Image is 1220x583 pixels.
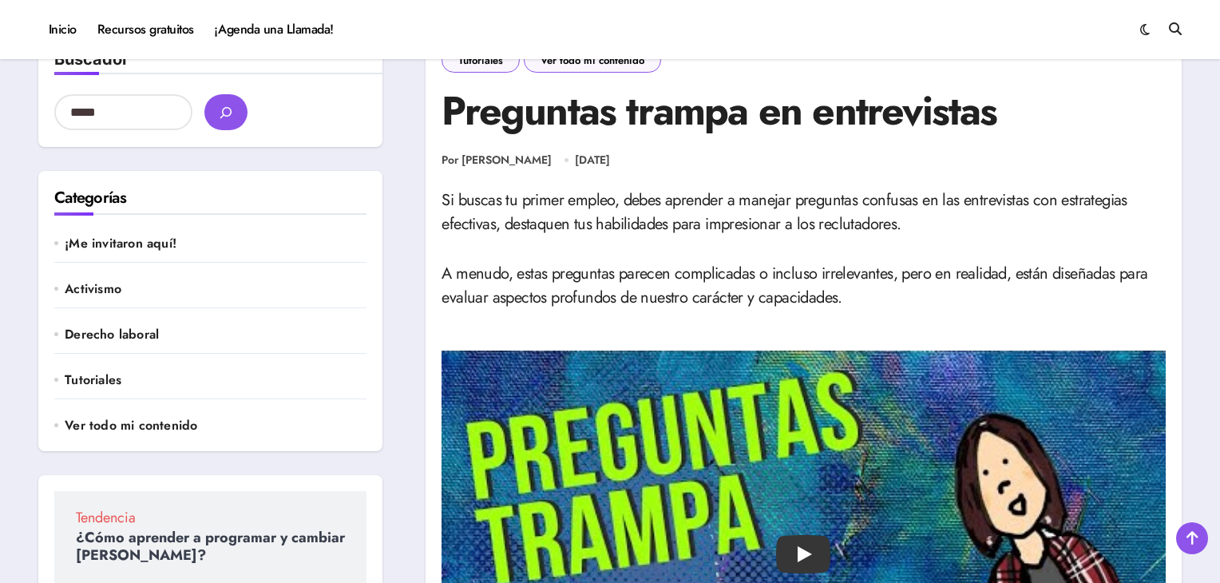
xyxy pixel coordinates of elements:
[575,152,610,168] time: [DATE]
[38,8,87,51] a: Inicio
[65,280,366,298] a: Activismo
[65,326,366,343] a: Derecho laboral
[442,85,1166,137] h1: Preguntas trampa en entrevistas
[204,94,248,130] button: buscar
[87,8,204,51] a: Recursos gratuitos
[54,187,366,209] h2: Categorías
[65,235,366,252] a: ¡Me invitaron aquí!
[442,188,1166,236] p: Si buscas tu primer empleo, debes aprender a manejar preguntas confusas en las entrevistas con es...
[204,8,344,51] a: ¡Agenda una Llamada!
[442,153,552,169] a: Por [PERSON_NAME]
[575,153,610,169] a: [DATE]
[65,417,366,434] a: Ver todo mi contenido
[65,371,366,389] a: Tutoriales
[76,510,345,525] span: Tendencia
[442,262,1166,310] p: A menudo, estas preguntas parecen complicadas o incluso irrelevantes, pero en realidad, están dis...
[442,48,520,73] a: Tutoriales
[76,527,345,565] a: ¿Cómo aprender a programar y cambiar [PERSON_NAME]?
[524,48,661,73] a: Ver todo mi contenido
